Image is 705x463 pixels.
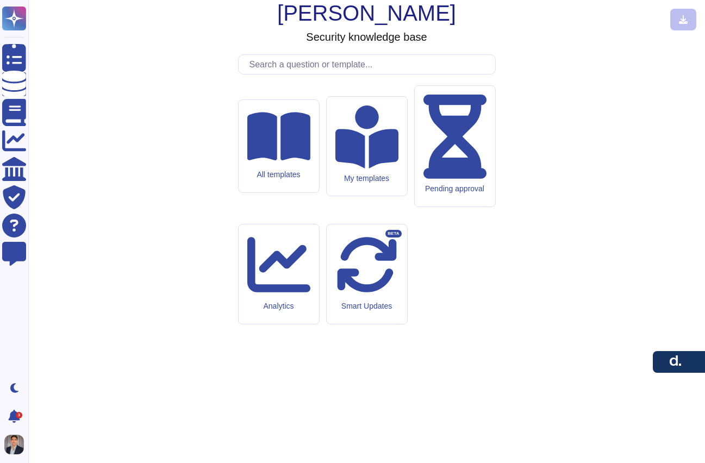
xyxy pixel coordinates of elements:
[247,302,310,311] div: Analytics
[335,302,398,311] div: Smart Updates
[244,55,495,74] input: Search a question or template...
[247,170,310,179] div: All templates
[4,435,24,454] img: user
[2,433,32,456] button: user
[335,174,398,183] div: My templates
[16,412,22,418] div: 3
[306,30,427,43] h3: Security knowledge base
[423,184,486,193] div: Pending approval
[385,230,401,237] div: BETA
